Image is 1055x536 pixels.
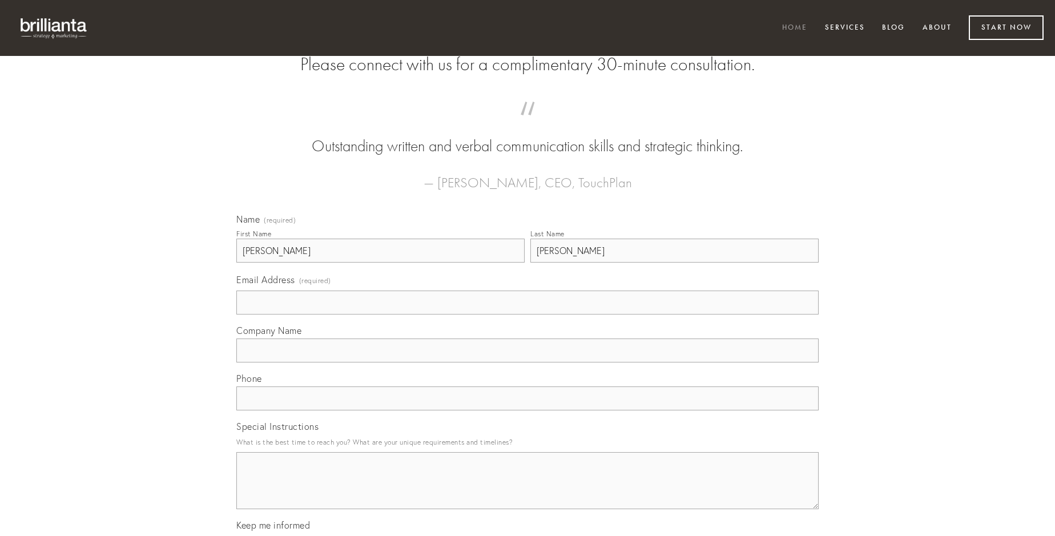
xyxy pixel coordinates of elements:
[236,434,819,450] p: What is the best time to reach you? What are your unique requirements and timelines?
[875,19,912,38] a: Blog
[255,113,800,135] span: “
[236,274,295,285] span: Email Address
[236,325,301,336] span: Company Name
[236,519,310,531] span: Keep me informed
[236,213,260,225] span: Name
[915,19,959,38] a: About
[299,273,331,288] span: (required)
[236,421,319,432] span: Special Instructions
[775,19,815,38] a: Home
[236,373,262,384] span: Phone
[236,229,271,238] div: First Name
[11,11,97,45] img: brillianta - research, strategy, marketing
[818,19,872,38] a: Services
[264,217,296,224] span: (required)
[236,54,819,75] h2: Please connect with us for a complimentary 30-minute consultation.
[255,113,800,158] blockquote: Outstanding written and verbal communication skills and strategic thinking.
[255,158,800,194] figcaption: — [PERSON_NAME], CEO, TouchPlan
[530,229,565,238] div: Last Name
[969,15,1044,40] a: Start Now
